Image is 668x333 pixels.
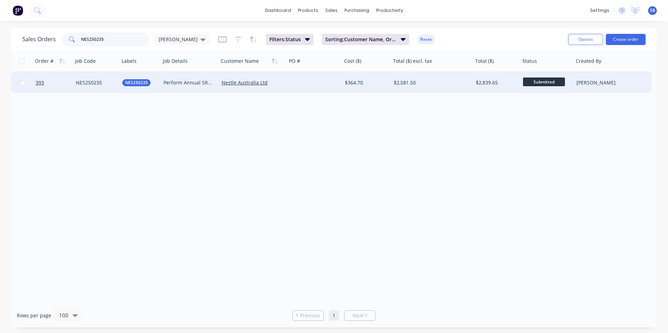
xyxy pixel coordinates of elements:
div: $364.70 [345,79,386,86]
button: Reset [417,35,435,44]
div: Total ($) [475,58,494,65]
div: NES250235 [76,79,115,86]
span: Next [353,312,363,319]
div: Order # [35,58,53,65]
div: $2,581.50 [394,79,466,86]
input: Search... [81,32,149,46]
div: settings [587,5,613,16]
span: Submitted [523,77,565,86]
div: PO # [289,58,300,65]
div: Total ($) excl. tax [393,58,432,65]
a: Page 1 is your current page [329,310,339,321]
div: products [295,5,322,16]
span: Previous [300,312,320,319]
span: Sorting: Customer Name, Order # [325,36,397,43]
div: Customer Name [221,58,259,65]
span: Rows per page [17,312,51,319]
h1: Sales Orders [22,36,56,43]
div: [PERSON_NAME] [576,79,619,86]
div: productivity [373,5,407,16]
div: Job Code [75,58,96,65]
div: purchasing [341,5,373,16]
span: NES250235 [125,79,148,86]
a: Previous page [293,312,324,319]
button: Create order [606,34,646,45]
span: Filters: Status [269,36,301,43]
button: Filters:Status [266,34,313,45]
div: Status [522,58,537,65]
div: $2,839.65 [476,79,515,86]
div: sales [322,5,341,16]
span: SB [650,7,655,14]
span: 393 [36,79,44,86]
div: Job Details [163,58,188,65]
div: Labels [122,58,137,65]
a: dashboard [262,5,295,16]
a: 393 [36,72,76,93]
ul: Pagination [290,310,378,321]
div: Cost ($) [344,58,361,65]
button: Sorting:Customer Name, Order # [322,34,409,45]
a: Next page [344,312,375,319]
div: Perform Annual SRV Services [164,79,213,86]
div: Created By [576,58,601,65]
img: Factory [13,5,23,16]
button: NES250235 [122,79,151,86]
span: [PERSON_NAME] [159,36,198,43]
a: Nestle Australia Ltd [222,79,268,86]
button: Options [568,34,603,45]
